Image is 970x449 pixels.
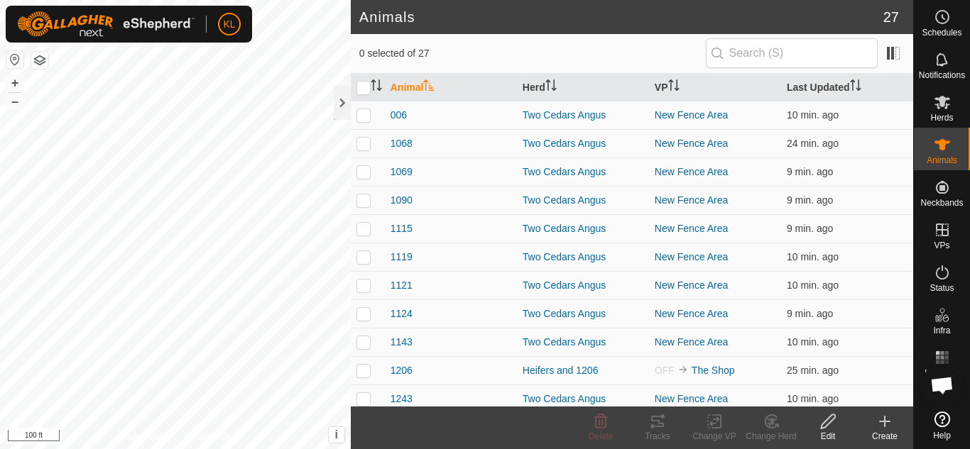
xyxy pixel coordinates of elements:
button: i [329,427,344,443]
button: Map Layers [31,52,48,69]
p-sorticon: Activate to sort [423,82,435,93]
th: Herd [517,74,649,101]
span: KL [223,17,235,32]
div: Two Cedars Angus [523,250,643,265]
a: Contact Us [190,431,231,443]
div: Two Cedars Angus [523,221,643,236]
span: Status [930,284,954,292]
th: Last Updated [781,74,913,101]
div: Two Cedars Angus [523,136,643,151]
th: Animal [385,74,517,101]
div: Change VP [686,430,743,443]
input: Search (S) [706,38,878,68]
span: Oct 10, 2025, 6:02 PM [787,308,833,319]
div: Create [856,430,913,443]
img: to [677,364,689,375]
span: 1121 [391,278,413,293]
span: 1206 [391,363,413,378]
a: Help [914,406,970,445]
span: Oct 10, 2025, 6:02 PM [787,279,839,291]
span: 1090 [391,193,413,208]
div: Change Herd [743,430,800,443]
span: Oct 10, 2025, 5:47 PM [787,138,839,149]
span: Oct 10, 2025, 6:02 PM [787,166,833,177]
a: The Shop [692,365,735,376]
span: 1124 [391,306,413,321]
div: Two Cedars Angus [523,335,643,350]
p-sorticon: Activate to sort [371,82,382,93]
p-sorticon: Activate to sort [850,82,861,93]
span: 1243 [391,392,413,406]
span: VPs [934,241,949,250]
div: Two Cedars Angus [523,392,643,406]
span: Delete [589,431,614,441]
span: Oct 10, 2025, 6:01 PM [787,336,839,348]
span: 1143 [391,335,413,350]
span: Oct 10, 2025, 6:02 PM [787,109,839,121]
a: New Fence Area [655,308,729,319]
a: New Fence Area [655,223,729,234]
span: 1115 [391,221,413,236]
span: 1119 [391,250,413,265]
span: Oct 10, 2025, 6:01 PM [787,393,839,404]
div: Open chat [921,364,964,406]
span: Oct 10, 2025, 6:02 PM [787,251,839,262]
span: Oct 10, 2025, 6:02 PM [787,223,833,234]
a: New Fence Area [655,279,729,291]
button: + [6,74,23,92]
div: Two Cedars Angus [523,278,643,293]
h2: Animals [359,9,883,26]
span: 006 [391,108,407,123]
a: New Fence Area [655,194,729,206]
span: 27 [883,6,899,28]
button: – [6,93,23,110]
p-sorticon: Activate to sort [668,82,680,93]
th: VP [649,74,781,101]
span: Neckbands [920,199,963,207]
span: OFF [655,365,675,376]
div: Tracks [629,430,686,443]
span: Schedules [922,28,961,37]
span: 0 selected of 27 [359,46,706,61]
span: i [335,428,338,440]
span: Oct 10, 2025, 5:47 PM [787,365,839,376]
a: Privacy Policy [119,431,173,443]
div: Two Cedars Angus [523,165,643,179]
a: New Fence Area [655,138,729,149]
span: Notifications [919,71,965,79]
span: Infra [933,326,950,335]
span: 1069 [391,165,413,179]
span: Oct 10, 2025, 6:02 PM [787,194,833,206]
img: Gallagher Logo [17,11,195,37]
div: Two Cedars Angus [523,306,643,321]
div: Edit [800,430,856,443]
a: New Fence Area [655,166,729,177]
span: 1068 [391,136,413,151]
span: Help [933,431,951,440]
div: Two Cedars Angus [523,108,643,123]
p-sorticon: Activate to sort [545,82,557,93]
a: New Fence Area [655,336,729,348]
span: Animals [927,156,957,165]
a: New Fence Area [655,393,729,404]
div: Two Cedars Angus [523,193,643,208]
span: Herds [930,113,953,122]
button: Reset Map [6,51,23,68]
a: New Fence Area [655,109,729,121]
a: New Fence Area [655,251,729,262]
div: Heifers and 1206 [523,363,643,378]
span: Heatmap [925,369,959,377]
